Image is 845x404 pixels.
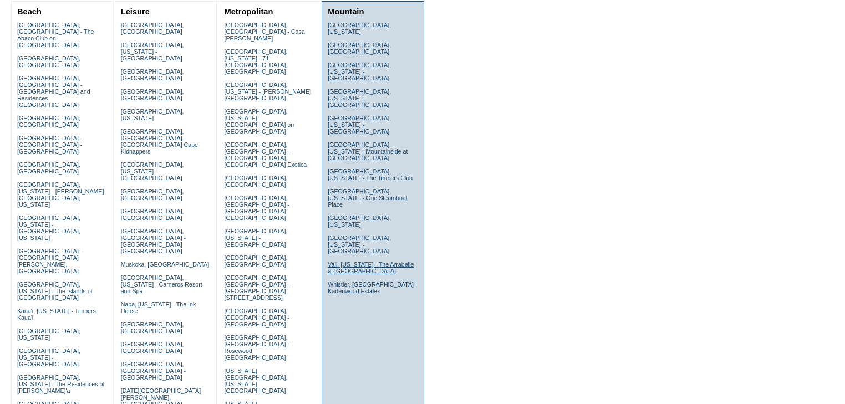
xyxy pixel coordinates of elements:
[328,141,408,161] a: [GEOGRAPHIC_DATA], [US_STATE] - Mountainside at [GEOGRAPHIC_DATA]
[17,214,80,241] a: [GEOGRAPHIC_DATA], [US_STATE] - [GEOGRAPHIC_DATA], [US_STATE]
[121,261,209,268] a: Muskoka, [GEOGRAPHIC_DATA]
[224,195,289,221] a: [GEOGRAPHIC_DATA], [GEOGRAPHIC_DATA] - [GEOGRAPHIC_DATA] [GEOGRAPHIC_DATA]
[328,115,391,135] a: [GEOGRAPHIC_DATA], [US_STATE] - [GEOGRAPHIC_DATA]
[121,42,184,62] a: [GEOGRAPHIC_DATA], [US_STATE] - [GEOGRAPHIC_DATA]
[224,308,289,328] a: [GEOGRAPHIC_DATA], [GEOGRAPHIC_DATA] - [GEOGRAPHIC_DATA]
[328,88,391,108] a: [GEOGRAPHIC_DATA], [US_STATE] - [GEOGRAPHIC_DATA]
[17,328,80,341] a: [GEOGRAPHIC_DATA], [US_STATE]
[224,81,311,101] a: [GEOGRAPHIC_DATA], [US_STATE] - [PERSON_NAME][GEOGRAPHIC_DATA]
[224,334,289,361] a: [GEOGRAPHIC_DATA], [GEOGRAPHIC_DATA] - Rosewood [GEOGRAPHIC_DATA]
[121,341,184,354] a: [GEOGRAPHIC_DATA], [GEOGRAPHIC_DATA]
[17,347,80,367] a: [GEOGRAPHIC_DATA], [US_STATE] - [GEOGRAPHIC_DATA]
[121,274,202,294] a: [GEOGRAPHIC_DATA], [US_STATE] - Carneros Resort and Spa
[121,128,198,155] a: [GEOGRAPHIC_DATA], [GEOGRAPHIC_DATA] - [GEOGRAPHIC_DATA] Cape Kidnappers
[121,68,184,81] a: [GEOGRAPHIC_DATA], [GEOGRAPHIC_DATA]
[224,228,287,248] a: [GEOGRAPHIC_DATA], [US_STATE] - [GEOGRAPHIC_DATA]
[328,7,364,16] a: Mountain
[17,75,90,108] a: [GEOGRAPHIC_DATA], [GEOGRAPHIC_DATA] - [GEOGRAPHIC_DATA] and Residences [GEOGRAPHIC_DATA]
[224,141,307,168] a: [GEOGRAPHIC_DATA], [GEOGRAPHIC_DATA] - [GEOGRAPHIC_DATA], [GEOGRAPHIC_DATA] Exotica
[121,22,184,35] a: [GEOGRAPHIC_DATA], [GEOGRAPHIC_DATA]
[121,228,186,254] a: [GEOGRAPHIC_DATA], [GEOGRAPHIC_DATA] - [GEOGRAPHIC_DATA] [GEOGRAPHIC_DATA]
[224,48,287,75] a: [GEOGRAPHIC_DATA], [US_STATE] - 71 [GEOGRAPHIC_DATA], [GEOGRAPHIC_DATA]
[121,361,186,381] a: [GEOGRAPHIC_DATA], [GEOGRAPHIC_DATA] - [GEOGRAPHIC_DATA]
[17,7,42,16] a: Beach
[17,55,80,68] a: [GEOGRAPHIC_DATA], [GEOGRAPHIC_DATA]
[224,254,287,268] a: [GEOGRAPHIC_DATA], [GEOGRAPHIC_DATA]
[17,181,104,208] a: [GEOGRAPHIC_DATA], [US_STATE] - [PERSON_NAME][GEOGRAPHIC_DATA], [US_STATE]
[224,367,287,394] a: [US_STATE][GEOGRAPHIC_DATA], [US_STATE][GEOGRAPHIC_DATA]
[224,108,294,135] a: [GEOGRAPHIC_DATA], [US_STATE] - [GEOGRAPHIC_DATA] on [GEOGRAPHIC_DATA]
[328,214,391,228] a: [GEOGRAPHIC_DATA], [US_STATE]
[121,208,184,221] a: [GEOGRAPHIC_DATA], [GEOGRAPHIC_DATA]
[121,7,150,16] a: Leisure
[328,42,391,55] a: [GEOGRAPHIC_DATA], [GEOGRAPHIC_DATA]
[328,261,414,274] a: Vail, [US_STATE] - The Arrabelle at [GEOGRAPHIC_DATA]
[17,308,96,321] a: Kaua'i, [US_STATE] - Timbers Kaua'i
[328,22,391,35] a: [GEOGRAPHIC_DATA], [US_STATE]
[121,321,184,334] a: [GEOGRAPHIC_DATA], [GEOGRAPHIC_DATA]
[224,175,287,188] a: [GEOGRAPHIC_DATA], [GEOGRAPHIC_DATA]
[17,281,93,301] a: [GEOGRAPHIC_DATA], [US_STATE] - The Islands of [GEOGRAPHIC_DATA]
[121,161,184,181] a: [GEOGRAPHIC_DATA], [US_STATE] - [GEOGRAPHIC_DATA]
[328,168,413,181] a: [GEOGRAPHIC_DATA], [US_STATE] - The Timbers Club
[224,22,304,42] a: [GEOGRAPHIC_DATA], [GEOGRAPHIC_DATA] - Casa [PERSON_NAME]
[17,135,82,155] a: [GEOGRAPHIC_DATA] - [GEOGRAPHIC_DATA] - [GEOGRAPHIC_DATA]
[121,108,184,121] a: [GEOGRAPHIC_DATA], [US_STATE]
[17,248,82,274] a: [GEOGRAPHIC_DATA] - [GEOGRAPHIC_DATA][PERSON_NAME], [GEOGRAPHIC_DATA]
[17,115,80,128] a: [GEOGRAPHIC_DATA], [GEOGRAPHIC_DATA]
[328,234,391,254] a: [GEOGRAPHIC_DATA], [US_STATE] - [GEOGRAPHIC_DATA]
[328,62,391,81] a: [GEOGRAPHIC_DATA], [US_STATE] - [GEOGRAPHIC_DATA]
[328,188,408,208] a: [GEOGRAPHIC_DATA], [US_STATE] - One Steamboat Place
[224,274,289,301] a: [GEOGRAPHIC_DATA], [GEOGRAPHIC_DATA] - [GEOGRAPHIC_DATA][STREET_ADDRESS]
[121,88,184,101] a: [GEOGRAPHIC_DATA], [GEOGRAPHIC_DATA]
[224,7,273,16] a: Metropolitan
[121,188,184,201] a: [GEOGRAPHIC_DATA], [GEOGRAPHIC_DATA]
[17,374,105,394] a: [GEOGRAPHIC_DATA], [US_STATE] - The Residences of [PERSON_NAME]'a
[17,22,94,48] a: [GEOGRAPHIC_DATA], [GEOGRAPHIC_DATA] - The Abaco Club on [GEOGRAPHIC_DATA]
[328,281,417,294] a: Whistler, [GEOGRAPHIC_DATA] - Kadenwood Estates
[121,301,196,314] a: Napa, [US_STATE] - The Ink House
[17,161,80,175] a: [GEOGRAPHIC_DATA], [GEOGRAPHIC_DATA]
